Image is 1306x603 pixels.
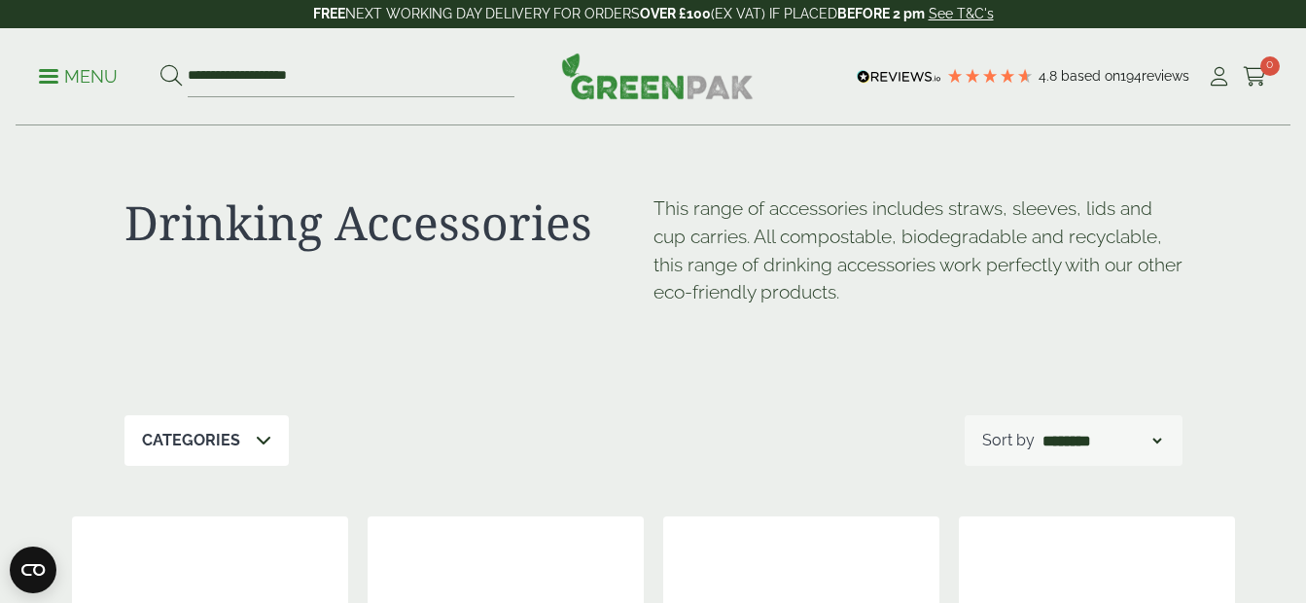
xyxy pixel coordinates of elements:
a: Menu [39,65,118,85]
span: 0 [1260,56,1280,76]
div: 4.78 Stars [946,67,1034,85]
i: Cart [1243,67,1267,87]
p: Sort by [982,429,1035,452]
span: reviews [1142,68,1189,84]
select: Shop order [1039,429,1165,452]
p: This range of accessories includes straws, sleeves, lids and cup carries. All compostable, biodeg... [653,195,1182,306]
img: GreenPak Supplies [561,53,754,99]
button: Open CMP widget [10,547,56,593]
h1: Drinking Accessories [124,195,653,251]
i: My Account [1207,67,1231,87]
p: Categories [142,429,240,452]
span: Based on [1061,68,1120,84]
strong: OVER £100 [640,6,711,21]
img: REVIEWS.io [857,70,941,84]
span: 4.8 [1039,68,1061,84]
p: Menu [39,65,118,89]
strong: BEFORE 2 pm [837,6,925,21]
span: 194 [1120,68,1142,84]
a: 0 [1243,62,1267,91]
a: See T&C's [929,6,994,21]
strong: FREE [313,6,345,21]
